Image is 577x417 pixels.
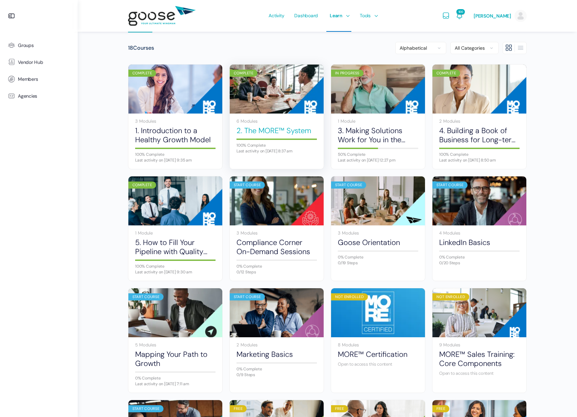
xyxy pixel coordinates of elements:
[439,158,520,162] div: Last activity on [DATE] 8:50 am
[236,149,317,153] div: Last activity on [DATE] 8:37 am
[439,238,520,247] a: LinkedIn Basics
[331,405,348,412] div: Free
[135,343,216,347] div: 5 Modules
[135,270,216,274] div: Last activity on [DATE] 9:30 am
[230,181,265,189] div: Start Course
[135,382,216,386] div: Last activity on [DATE] 7:11 am
[338,350,418,359] a: MORE™ Certification
[236,126,317,135] a: 2. The MORE™ System
[439,119,520,123] div: 2 Modules
[474,13,511,19] span: [PERSON_NAME]
[236,350,317,359] a: Marketing Basics
[236,373,317,377] div: 0/9 Steps
[338,255,418,259] div: 0% Complete
[432,293,469,300] div: Not Enrolled
[135,350,216,368] a: Mapping Your Path to Growth
[543,385,577,417] iframe: Chat Widget
[236,231,317,235] div: 3 Modules
[338,126,418,145] a: 3. Making Solutions Work for You in the Sales Process
[338,231,418,235] div: 3 Modules
[128,405,164,412] div: Start Course
[395,42,527,54] div: Members directory secondary navigation
[230,288,324,337] a: Start Course
[439,343,520,347] div: 9 Modules
[439,261,520,265] div: 0/20 Steps
[230,70,257,77] div: Complete
[432,65,526,114] a: Complete
[439,350,520,368] a: MORE™ Sales Training: Core Components
[338,261,418,265] div: 0/19 Steps
[230,293,265,300] div: Start Course
[439,126,520,145] a: 4. Building a Book of Business for Long-term Growth
[439,370,520,376] div: Open to access this content
[230,405,247,412] div: Free
[236,119,317,123] div: 6 Modules
[135,238,216,256] a: 5. How to Fill Your Pipeline with Quality Prospects
[135,231,216,235] div: 1 Module
[230,65,324,114] a: Complete
[338,343,418,347] div: 8 Modules
[439,255,520,259] div: 0% Complete
[331,176,425,225] a: Start Course
[135,264,216,268] div: 100% Complete
[128,176,222,225] a: Complete
[331,65,425,114] a: In Progress
[338,119,418,123] div: 1 Module
[331,70,363,77] div: In Progress
[331,288,425,337] a: Not Enrolled
[128,181,156,189] div: Complete
[18,43,34,48] span: Groups
[338,158,418,162] div: Last activity on [DATE] 12:27 pm
[3,37,74,54] a: Groups
[135,119,216,123] div: 3 Modules
[432,405,449,412] div: Free
[135,126,216,145] a: 1. Introduction to a Healthy Growth Model
[236,367,317,371] div: 0% Complete
[331,293,368,300] div: Not Enrolled
[128,293,164,300] div: Start Course
[439,152,520,156] div: 100% Complete
[128,288,222,337] a: Start Course
[236,264,317,268] div: 0% Complete
[338,152,418,156] div: 50% Complete
[3,71,74,88] a: Members
[338,361,418,367] div: Open to access this content
[331,181,366,189] div: Start Course
[432,181,468,189] div: Start Course
[18,93,37,99] span: Agencies
[236,238,317,256] a: Compliance Corner On-Demand Sessions
[3,88,74,104] a: Agencies
[439,231,520,235] div: 4 Modules
[135,152,216,156] div: 100% Complete
[338,238,418,247] a: Goose Orientation
[236,343,317,347] div: 2 Modules
[128,65,222,114] a: Complete
[135,158,216,162] div: Last activity on [DATE] 9:35 am
[236,270,317,274] div: 0/12 Steps
[128,45,154,52] div: Courses
[230,176,324,225] a: Start Course
[128,70,156,77] div: Complete
[456,9,465,15] span: 100
[18,59,43,65] span: Vendor Hub
[432,288,526,337] a: Not Enrolled
[432,70,460,77] div: Complete
[432,176,526,225] a: Start Course
[135,376,216,380] div: 0% Complete
[18,76,38,82] span: Members
[3,54,74,71] a: Vendor Hub
[236,143,317,147] div: 100% Complete
[128,44,133,51] span: 18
